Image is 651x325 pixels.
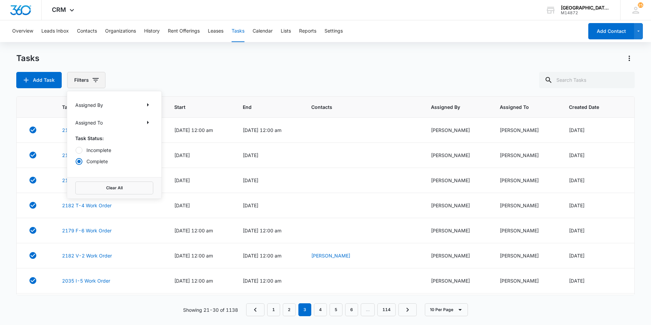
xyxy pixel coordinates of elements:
span: Start [174,103,217,111]
span: Created Date [569,103,614,111]
span: Contacts [311,103,405,111]
div: account id [561,11,610,15]
a: Next Page [398,303,417,316]
a: 2179 F-1 Work Order [62,127,112,134]
span: [DATE] [174,177,190,183]
span: [DATE] [569,152,585,158]
div: account name [561,5,610,11]
input: Search Tasks [539,72,635,88]
span: [DATE] 12:00 am [174,127,213,133]
span: [DATE] 12:00 am [174,228,213,233]
span: [DATE] [569,203,585,208]
button: History [144,20,160,42]
button: Filters [67,72,105,88]
div: [PERSON_NAME] [500,177,553,184]
nav: Pagination [246,303,417,316]
a: 2182 V-2 Work Order [62,252,112,259]
button: Rent Offerings [168,20,200,42]
span: [DATE] 12:00 am [243,278,281,284]
span: End [243,103,285,111]
span: [DATE] [569,253,585,259]
span: 25 [638,2,643,8]
a: [PERSON_NAME] [311,253,350,259]
span: Task [62,103,148,111]
span: [DATE] 12:00 am [174,253,213,259]
em: 3 [298,303,311,316]
a: Page 2 [283,303,296,316]
p: Assigned To [75,119,103,126]
div: [PERSON_NAME] [500,202,553,209]
span: [DATE] [569,228,585,233]
span: [DATE] [569,177,585,183]
button: 10 Per Page [425,303,468,316]
span: [DATE] 12:00 am [243,127,281,133]
span: [DATE] 12:00 am [174,278,213,284]
a: Page 114 [377,303,396,316]
div: [PERSON_NAME] [431,202,484,209]
div: [PERSON_NAME] [500,277,553,284]
button: Clear All [75,181,153,194]
span: [DATE] [174,203,190,208]
button: Add Contact [588,23,634,39]
p: Assigned By [75,101,103,109]
span: [DATE] [243,152,258,158]
span: [DATE] 12:00 am [243,253,281,259]
span: [DATE] [569,278,585,284]
div: [PERSON_NAME] [431,252,484,259]
div: [PERSON_NAME] [500,127,553,134]
button: Add Task [16,72,62,88]
label: Complete [75,158,153,165]
div: [PERSON_NAME] [500,227,553,234]
span: Assigned To [500,103,543,111]
a: Page 1 [267,303,280,316]
button: Leads Inbox [41,20,69,42]
span: [DATE] [243,177,258,183]
button: Lists [281,20,291,42]
button: Organizations [105,20,136,42]
div: [PERSON_NAME] [431,152,484,159]
button: Actions [624,53,635,64]
button: Calendar [253,20,273,42]
h1: Tasks [16,53,39,63]
a: 2035 I-5 Work Order [62,277,110,284]
a: Page 6 [345,303,358,316]
a: 2182 V-4 Work Order [62,177,112,184]
div: [PERSON_NAME] [431,177,484,184]
span: Assigned By [431,103,474,111]
span: [DATE] 12:00 am [243,228,281,233]
span: [DATE] [243,203,258,208]
button: Overview [12,20,33,42]
div: [PERSON_NAME] [500,152,553,159]
a: 2179 F-6 Work Order [62,227,112,234]
div: [PERSON_NAME] [431,227,484,234]
div: notifications count [638,2,643,8]
button: Contacts [77,20,97,42]
button: Show Assigned By filters [142,99,153,110]
a: Page 4 [314,303,327,316]
button: Settings [324,20,343,42]
button: Leases [208,20,223,42]
span: CRM [52,6,66,13]
a: 2182 V-6 Work Order [62,152,112,159]
a: Page 5 [330,303,342,316]
label: Incomplete [75,147,153,154]
p: Showing 21-30 of 1138 [183,306,238,313]
div: [PERSON_NAME] [500,252,553,259]
div: [PERSON_NAME] [431,277,484,284]
span: [DATE] [174,152,190,158]
div: [PERSON_NAME] [431,127,484,134]
a: 2182 T-4 Work Order [62,202,112,209]
a: Previous Page [246,303,264,316]
button: Reports [299,20,316,42]
button: Tasks [232,20,244,42]
button: Show Assigned To filters [142,117,153,128]
span: [DATE] [569,127,585,133]
p: Task Status: [75,135,153,142]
